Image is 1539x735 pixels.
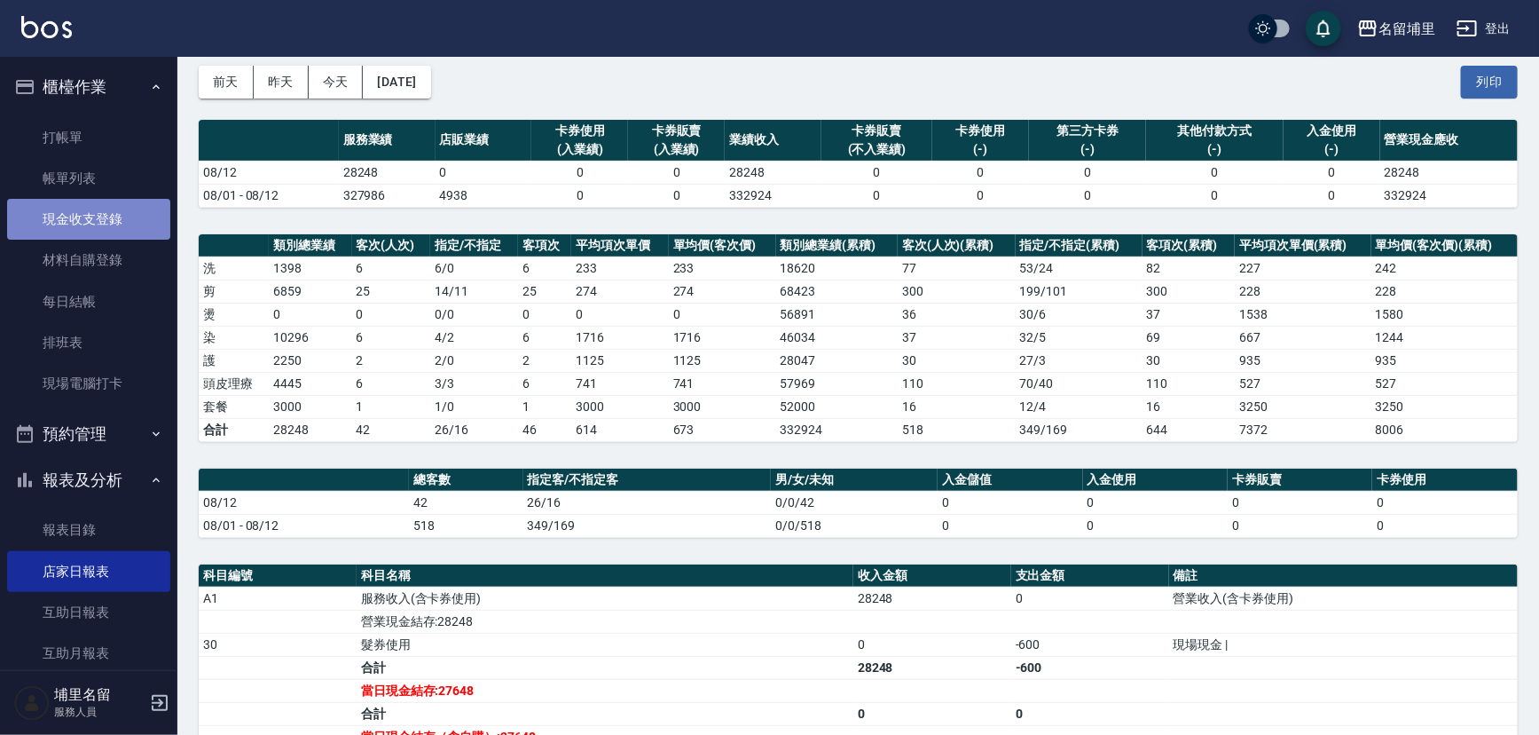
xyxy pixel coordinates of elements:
td: 0 / 0 [430,303,518,326]
td: 274 [669,280,776,303]
th: 店販業績 [436,120,532,162]
td: 30 [898,349,1016,372]
th: 類別總業績(累積) [776,234,898,257]
td: 2 [352,349,430,372]
div: 名留埔里 [1378,18,1435,40]
td: 0 [1372,514,1518,537]
td: 0 [821,161,932,184]
th: 指定/不指定(累積) [1016,234,1142,257]
td: 1125 [669,349,776,372]
button: 登出 [1449,12,1518,45]
td: 28248 [269,418,351,441]
div: 卡券使用 [937,122,1025,140]
button: 名留埔里 [1350,11,1442,47]
a: 互助月報表 [7,633,170,674]
th: 男/女/未知 [771,469,938,492]
td: 0/0/42 [771,491,938,514]
td: 28248 [853,656,1011,679]
td: -600 [1011,656,1169,679]
td: 274 [571,280,668,303]
td: 233 [669,257,776,280]
td: 77 [898,257,1016,280]
td: 0 [269,303,351,326]
td: 0 [1029,184,1146,207]
td: 3000 [669,395,776,418]
td: 26/16 [523,491,772,514]
td: 3250 [1235,395,1371,418]
td: 0 [932,161,1029,184]
td: 614 [571,418,668,441]
td: 1716 [571,326,668,349]
td: -600 [1011,633,1169,656]
td: 332924 [725,184,821,207]
div: 卡券販賣 [632,122,720,140]
td: 46 [518,418,572,441]
a: 現金收支登錄 [7,199,170,240]
td: 3000 [571,395,668,418]
td: 4938 [436,184,532,207]
td: 0 [436,161,532,184]
th: 備註 [1169,565,1518,588]
a: 材料自購登錄 [7,240,170,281]
td: 6 [518,372,572,395]
img: Logo [21,16,72,38]
a: 每日結帳 [7,281,170,322]
th: 單均價(客次價)(累積) [1371,234,1518,257]
button: 列印 [1461,66,1518,99]
td: 0 [628,161,725,184]
a: 打帳單 [7,117,170,158]
td: 4 / 2 [430,326,518,349]
td: 當日現金結存:27648 [357,679,853,702]
td: 1580 [1371,303,1518,326]
p: 服務人員 [54,704,145,720]
div: 卡券販賣 [826,122,928,140]
td: 527 [1235,372,1371,395]
button: [DATE] [363,66,430,99]
th: 卡券使用 [1372,469,1518,492]
td: 42 [409,491,523,514]
a: 帳單列表 [7,158,170,199]
td: 10296 [269,326,351,349]
td: 合計 [357,656,853,679]
button: 昨天 [254,66,309,99]
th: 平均項次單價 [571,234,668,257]
td: 1 / 0 [430,395,518,418]
th: 指定客/不指定客 [523,469,772,492]
a: 店家日報表 [7,551,170,592]
td: 518 [409,514,523,537]
td: 12 / 4 [1016,395,1142,418]
th: 業績收入 [725,120,821,162]
td: 2 / 0 [430,349,518,372]
td: 0 [853,702,1011,725]
td: 46034 [776,326,898,349]
th: 入金使用 [1083,469,1228,492]
th: 入金儲值 [938,469,1082,492]
td: 741 [571,372,668,395]
td: 37 [1142,303,1236,326]
td: 08/01 - 08/12 [199,184,339,207]
table: a dense table [199,469,1518,538]
td: 0 [821,184,932,207]
div: (-) [1150,140,1279,159]
button: save [1306,11,1341,46]
td: 0 [938,514,1082,537]
td: 08/01 - 08/12 [199,514,409,537]
a: 現場電腦打卡 [7,363,170,404]
td: 0 [1146,184,1284,207]
td: 0 [352,303,430,326]
td: 644 [1142,418,1236,441]
td: 349/169 [523,514,772,537]
td: 洗 [199,257,269,280]
td: 332924 [776,418,898,441]
td: 518 [898,418,1016,441]
td: 4445 [269,372,351,395]
td: 0 [1083,491,1228,514]
td: 228 [1235,280,1371,303]
td: 08/12 [199,491,409,514]
td: 32 / 5 [1016,326,1142,349]
td: 8006 [1371,418,1518,441]
td: 327986 [339,184,436,207]
td: 30 / 6 [1016,303,1142,326]
td: 6 [352,372,430,395]
td: 332924 [1380,184,1518,207]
